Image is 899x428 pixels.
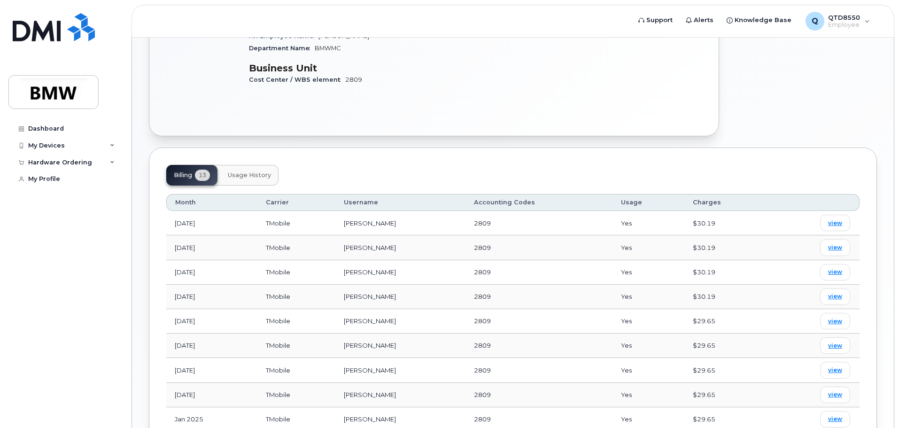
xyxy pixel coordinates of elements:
div: $29.65 [693,390,761,399]
td: [DATE] [166,358,257,382]
div: $29.65 [693,415,761,424]
a: view [820,387,850,403]
span: view [828,268,842,276]
td: [PERSON_NAME] [335,334,465,358]
span: Support [646,16,673,25]
span: view [828,219,842,227]
div: $29.65 [693,366,761,375]
td: [PERSON_NAME] [335,235,465,260]
td: [DATE] [166,334,257,358]
span: 2809 [474,415,491,423]
td: [DATE] [166,211,257,235]
td: [DATE] [166,383,257,407]
div: QTD8550 [799,12,876,31]
td: [PERSON_NAME] [335,285,465,309]
td: [PERSON_NAME] [335,383,465,407]
td: Yes [612,285,684,309]
div: $30.19 [693,268,761,277]
span: Department Name [249,45,315,52]
span: 2809 [474,342,491,349]
a: view [820,239,850,256]
span: Usage History [228,171,271,179]
span: QTD8550 [828,14,860,21]
th: Month [166,194,257,211]
span: 2809 [474,244,491,251]
span: Knowledge Base [735,16,791,25]
td: [PERSON_NAME] [335,309,465,334]
td: Yes [612,309,684,334]
td: TMobile [257,358,335,382]
span: Cost Center / WBS element [249,76,345,83]
td: [PERSON_NAME] [335,358,465,382]
a: view [820,288,850,305]
div: $30.19 [693,292,761,301]
td: TMobile [257,334,335,358]
a: Support [632,11,679,30]
td: [DATE] [166,285,257,309]
td: Yes [612,383,684,407]
span: view [828,342,842,350]
td: [DATE] [166,235,257,260]
span: view [828,317,842,326]
div: $29.65 [693,341,761,350]
span: 2809 [345,76,362,83]
td: Yes [612,260,684,285]
a: view [820,215,850,231]
td: TMobile [257,383,335,407]
h3: Business Unit [249,62,470,74]
td: Yes [612,211,684,235]
a: view [820,337,850,354]
td: TMobile [257,285,335,309]
td: Yes [612,358,684,382]
a: Knowledge Base [720,11,798,30]
iframe: Messenger Launcher [858,387,892,421]
div: $29.65 [693,317,761,326]
td: TMobile [257,309,335,334]
td: Yes [612,334,684,358]
td: Yes [612,235,684,260]
th: Accounting Codes [465,194,612,211]
a: view [820,362,850,378]
td: TMobile [257,235,335,260]
span: 2809 [474,366,491,374]
span: Alerts [694,16,713,25]
span: 2809 [474,317,491,325]
td: [PERSON_NAME] [335,211,465,235]
span: view [828,292,842,301]
a: view [820,411,850,428]
td: TMobile [257,211,335,235]
td: TMobile [257,260,335,285]
td: [PERSON_NAME] [335,260,465,285]
a: Alerts [679,11,720,30]
span: 2809 [474,293,491,300]
span: view [828,366,842,374]
th: Usage [612,194,684,211]
th: Charges [684,194,769,211]
a: view [820,313,850,329]
td: [DATE] [166,260,257,285]
div: $30.19 [693,219,761,228]
th: Username [335,194,465,211]
span: view [828,243,842,252]
span: view [828,415,842,423]
span: 2809 [474,391,491,398]
span: Q [812,16,818,27]
a: view [820,264,850,280]
td: [DATE] [166,309,257,334]
div: $30.19 [693,243,761,252]
span: 2809 [474,268,491,276]
span: view [828,390,842,399]
span: 2809 [474,219,491,227]
span: Employee [828,21,860,29]
th: Carrier [257,194,335,211]
span: BMWMC [315,45,341,52]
